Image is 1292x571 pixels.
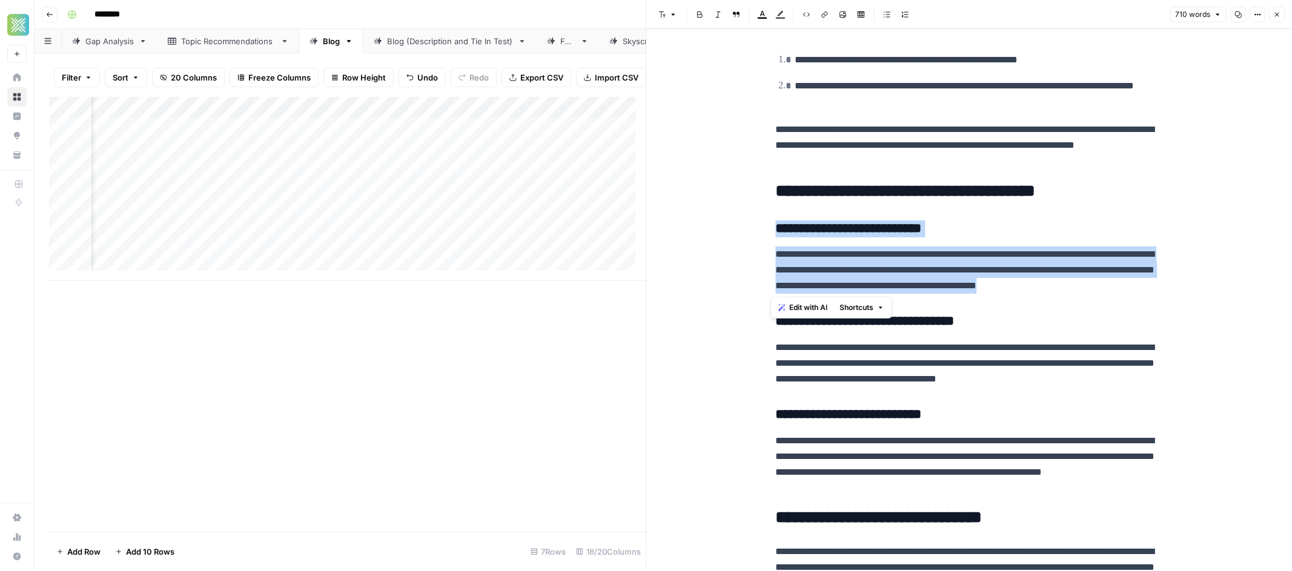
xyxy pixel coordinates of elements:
a: Home [7,68,27,87]
span: Redo [469,71,489,84]
span: Export CSV [520,71,563,84]
span: Undo [417,71,438,84]
span: Edit with AI [789,302,827,313]
span: Row Height [342,71,386,84]
button: Shortcuts [835,300,889,315]
button: Export CSV [502,68,571,87]
div: 7 Rows [526,542,571,561]
button: Workspace: Xponent21 [7,10,27,40]
button: 710 words [1170,7,1227,22]
a: Gap Analysis [62,29,157,53]
button: Redo [451,68,497,87]
div: Blog [323,35,340,47]
button: Sort [105,68,147,87]
div: Skyscraper [623,35,666,47]
div: Gap Analysis [85,35,134,47]
span: Filter [62,71,81,84]
a: Your Data [7,145,27,165]
span: 20 Columns [171,71,217,84]
button: Row Height [323,68,394,87]
a: Settings [7,508,27,527]
div: Blog (Description and Tie In Test) [387,35,513,47]
button: 20 Columns [152,68,225,87]
a: Blog (Description and Tie In Test) [363,29,537,53]
span: Freeze Columns [248,71,311,84]
a: FAQ [537,29,599,53]
div: 18/20 Columns [571,542,646,561]
button: Add 10 Rows [108,542,182,561]
div: FAQ [560,35,575,47]
a: Browse [7,87,27,107]
span: Add 10 Rows [126,546,174,558]
div: Topic Recommendations [181,35,276,47]
img: Xponent21 Logo [7,14,29,36]
a: Topic Recommendations [157,29,299,53]
button: Undo [399,68,446,87]
span: Shortcuts [840,302,873,313]
button: Add Row [49,542,108,561]
button: Filter [54,68,100,87]
span: Sort [113,71,128,84]
span: Add Row [67,546,101,558]
a: Skyscraper [599,29,689,53]
button: Freeze Columns [230,68,319,87]
a: Insights [7,107,27,126]
a: Blog [299,29,363,53]
button: Edit with AI [774,300,832,315]
a: Usage [7,527,27,547]
span: 710 words [1175,9,1210,20]
button: Import CSV [576,68,646,87]
button: Help + Support [7,547,27,566]
a: Opportunities [7,126,27,145]
span: Import CSV [595,71,638,84]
